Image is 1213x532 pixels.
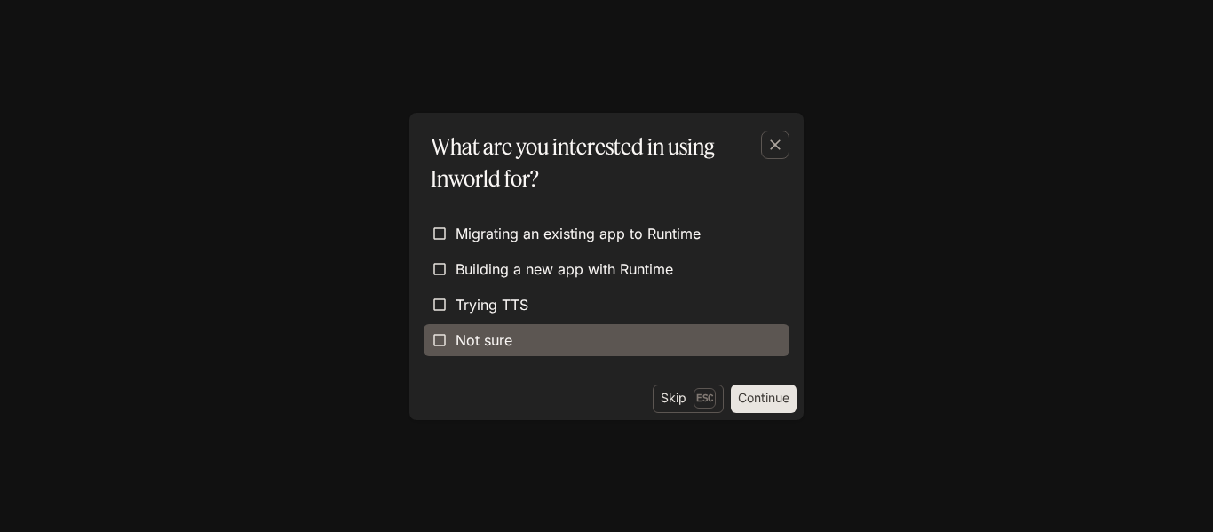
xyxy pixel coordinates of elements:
p: What are you interested in using Inworld for? [431,131,775,195]
span: Migrating an existing app to Runtime [456,223,701,244]
p: Esc [694,388,716,408]
button: Continue [731,385,797,413]
span: Building a new app with Runtime [456,258,673,280]
button: SkipEsc [653,385,724,413]
span: Trying TTS [456,294,528,315]
span: Not sure [456,330,512,351]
